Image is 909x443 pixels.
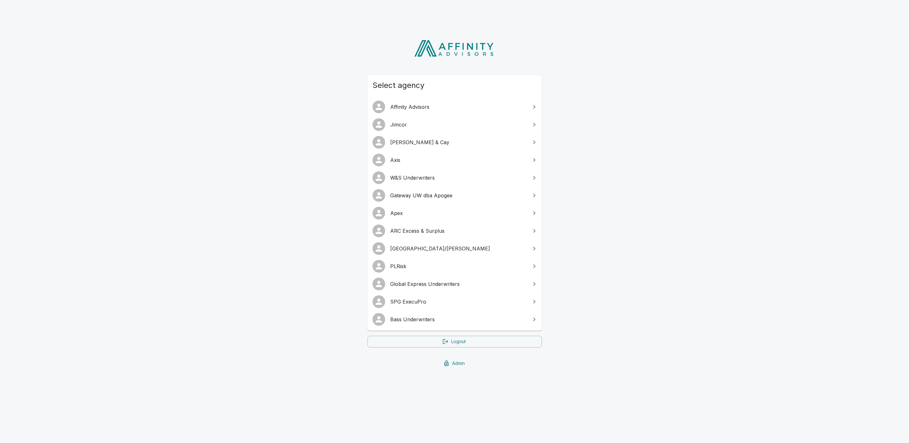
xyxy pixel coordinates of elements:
span: PLRisk [390,262,527,270]
span: [GEOGRAPHIC_DATA]/[PERSON_NAME] [390,245,527,252]
span: Bass Underwriters [390,316,527,323]
a: W&S Underwriters [367,169,542,187]
span: Apex [390,209,527,217]
a: PLRisk [367,257,542,275]
a: Bass Underwriters [367,311,542,328]
span: W&S Underwriters [390,174,527,182]
a: Apex [367,204,542,222]
span: Gateway UW dba Apogee [390,192,527,199]
a: SPG ExecuPro [367,293,542,311]
a: ARC Excess & Surplus [367,222,542,240]
a: Admin [367,358,542,369]
span: SPG ExecuPro [390,298,527,305]
a: Affinity Advisors [367,98,542,116]
a: Axis [367,151,542,169]
a: Gateway UW dba Apogee [367,187,542,204]
a: Jimcor [367,116,542,133]
span: [PERSON_NAME] & Cay [390,138,527,146]
span: Affinity Advisors [390,103,527,111]
a: [GEOGRAPHIC_DATA]/[PERSON_NAME] [367,240,542,257]
span: Axis [390,156,527,164]
a: Logout [367,336,542,348]
a: [PERSON_NAME] & Cay [367,133,542,151]
span: Select agency [373,80,537,90]
span: Jimcor [390,121,527,128]
img: Affinity Advisors Logo [409,38,500,59]
span: ARC Excess & Surplus [390,227,527,235]
a: Global Express Underwriters [367,275,542,293]
span: Global Express Underwriters [390,280,527,288]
